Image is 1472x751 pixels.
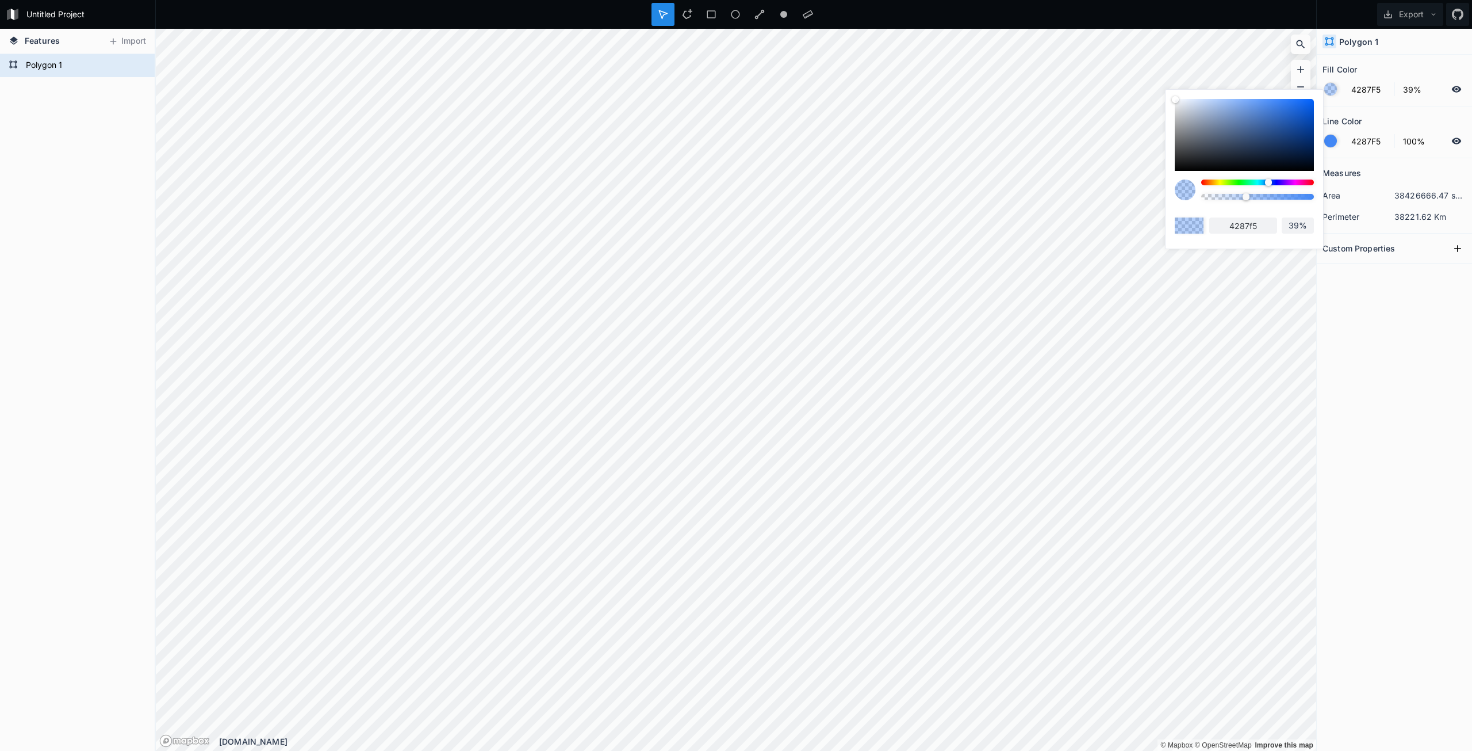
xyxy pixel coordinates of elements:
h2: Measures [1322,164,1361,182]
a: OpenStreetMap [1195,741,1252,749]
a: Mapbox logo [159,734,210,748]
h4: Polygon 1 [1339,36,1378,48]
a: Mapbox [1160,741,1193,749]
a: Map feedback [1255,741,1313,749]
h2: Line Color [1322,112,1362,130]
h2: Fill Color [1322,60,1357,78]
dt: area [1322,189,1394,201]
dd: 38221.62 Km [1394,211,1466,223]
dd: 38426666.47 sq. km [1394,189,1466,201]
h2: Custom Properties [1322,239,1395,257]
div: [DOMAIN_NAME] [219,735,1316,748]
span: Features [25,35,60,47]
button: Import [102,32,152,51]
button: Export [1377,3,1443,26]
dt: perimeter [1322,211,1394,223]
